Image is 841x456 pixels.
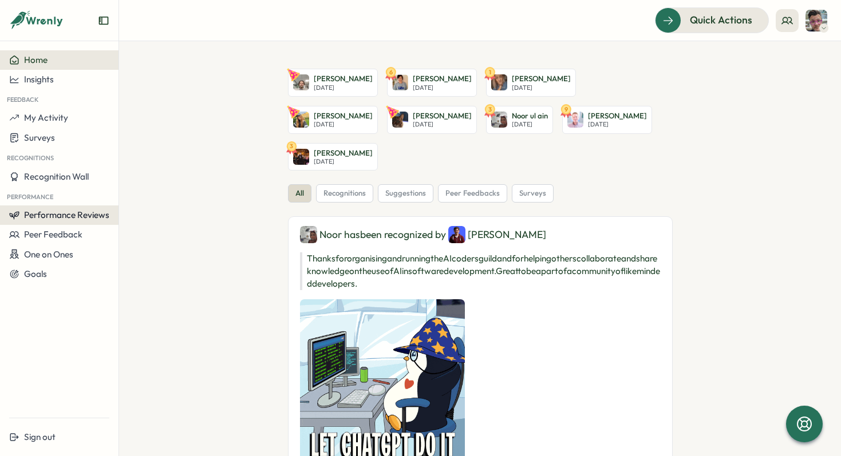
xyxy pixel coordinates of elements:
p: [PERSON_NAME] [314,148,373,158]
text: 9 [564,105,567,113]
text: 3 [290,142,293,150]
p: [PERSON_NAME] [413,74,472,84]
p: [DATE] [413,84,472,92]
span: Goals [24,268,47,279]
span: all [295,188,304,199]
img: Ines Coulon [293,112,309,128]
p: [DATE] [314,158,373,165]
div: Noor has been recognized by [300,226,661,243]
p: [PERSON_NAME] [314,74,373,84]
button: Quick Actions [655,7,769,33]
p: [DATE] [314,121,373,128]
a: Peter Ladds[PERSON_NAME][DATE] [387,106,477,134]
button: Expand sidebar [98,15,109,26]
text: 3 [488,105,491,113]
img: Samantha Broomfield [392,74,408,90]
p: [PERSON_NAME] [314,111,373,121]
a: 1Harriet Stewart[PERSON_NAME][DATE] [486,69,576,97]
a: 3Noor ul ainNoor ul ain[DATE] [486,106,553,134]
span: Peer Feedback [24,229,82,240]
img: Greg Youngman [293,74,309,90]
span: recognitions [323,188,366,199]
a: Ines Coulon[PERSON_NAME][DATE] [288,106,378,134]
span: My Activity [24,112,68,123]
span: Quick Actions [690,13,752,27]
span: Recognition Wall [24,171,89,182]
text: 1 [488,68,491,76]
img: Noor ul ain [300,226,317,243]
span: suggestions [385,188,426,199]
span: Home [24,54,48,65]
span: Surveys [24,132,55,143]
p: Noor ul ain [512,111,548,121]
p: [DATE] [512,121,548,128]
a: 6Samantha Broomfield[PERSON_NAME][DATE] [387,69,477,97]
span: Insights [24,74,54,85]
img: Bradley Jones [293,149,309,165]
span: Sign out [24,431,56,442]
span: peer feedbacks [445,188,500,199]
a: Greg Youngman[PERSON_NAME][DATE] [288,69,378,97]
div: [PERSON_NAME] [448,226,546,243]
p: [PERSON_NAME] [512,74,571,84]
a: 3Bradley Jones[PERSON_NAME][DATE] [288,143,378,171]
img: Peter Ladds [392,112,408,128]
img: Noor ul ain [491,112,507,128]
a: 9Martyn Fagg[PERSON_NAME][DATE] [562,106,652,134]
span: surveys [519,188,546,199]
p: [PERSON_NAME] [588,111,647,121]
p: [DATE] [588,121,647,128]
img: Chris Forlano [806,10,827,31]
text: 6 [389,68,392,76]
img: Henry Dennis [448,226,465,243]
p: [DATE] [413,121,472,128]
p: [PERSON_NAME] [413,111,472,121]
span: Performance Reviews [24,209,109,220]
p: Thanks for organising and running the AI coders guild and for helping others collaborate and shar... [300,252,661,290]
p: [DATE] [512,84,571,92]
p: [DATE] [314,84,373,92]
span: One on Ones [24,249,73,260]
img: Harriet Stewart [491,74,507,90]
img: Martyn Fagg [567,112,583,128]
